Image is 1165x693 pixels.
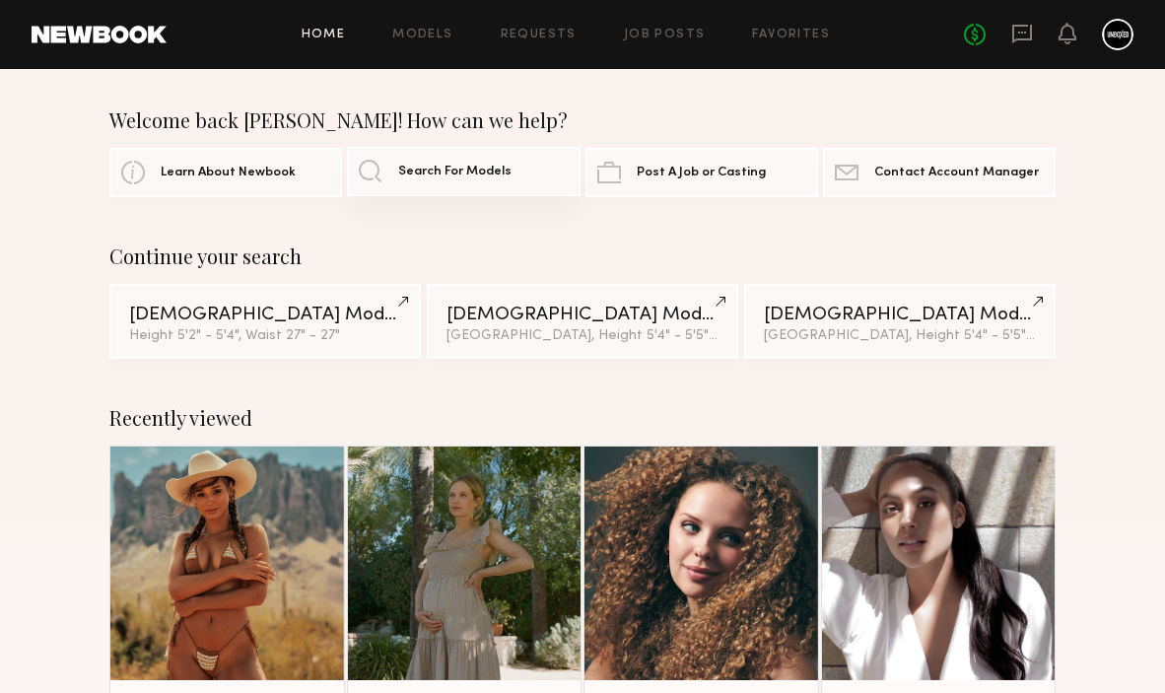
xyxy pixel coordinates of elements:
[446,329,719,343] div: [GEOGRAPHIC_DATA], Height 5'4" - 5'5"
[302,29,346,41] a: Home
[427,284,738,359] a: [DEMOGRAPHIC_DATA] Models[GEOGRAPHIC_DATA], Height 5'4" - 5'5"&1other filter
[637,167,766,179] span: Post A Job or Casting
[109,244,1056,268] div: Continue your search
[398,166,512,178] span: Search For Models
[764,329,1036,343] div: [GEOGRAPHIC_DATA], Height 5'4" - 5'5"
[161,167,296,179] span: Learn About Newbook
[764,306,1036,324] div: [DEMOGRAPHIC_DATA] Models
[109,406,1056,430] div: Recently viewed
[109,108,1056,132] div: Welcome back [PERSON_NAME]! How can we help?
[109,284,421,359] a: [DEMOGRAPHIC_DATA] ModelsHeight 5'2" - 5'4", Waist 27" - 27"
[501,29,577,41] a: Requests
[109,148,342,197] a: Learn About Newbook
[744,284,1056,359] a: [DEMOGRAPHIC_DATA] Models[GEOGRAPHIC_DATA], Height 5'4" - 5'5"&1other filter
[874,167,1039,179] span: Contact Account Manager
[129,329,401,343] div: Height 5'2" - 5'4", Waist 27" - 27"
[823,148,1056,197] a: Contact Account Manager
[446,306,719,324] div: [DEMOGRAPHIC_DATA] Models
[585,148,818,197] a: Post A Job or Casting
[392,29,452,41] a: Models
[624,29,706,41] a: Job Posts
[129,306,401,324] div: [DEMOGRAPHIC_DATA] Models
[752,29,830,41] a: Favorites
[347,147,580,196] a: Search For Models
